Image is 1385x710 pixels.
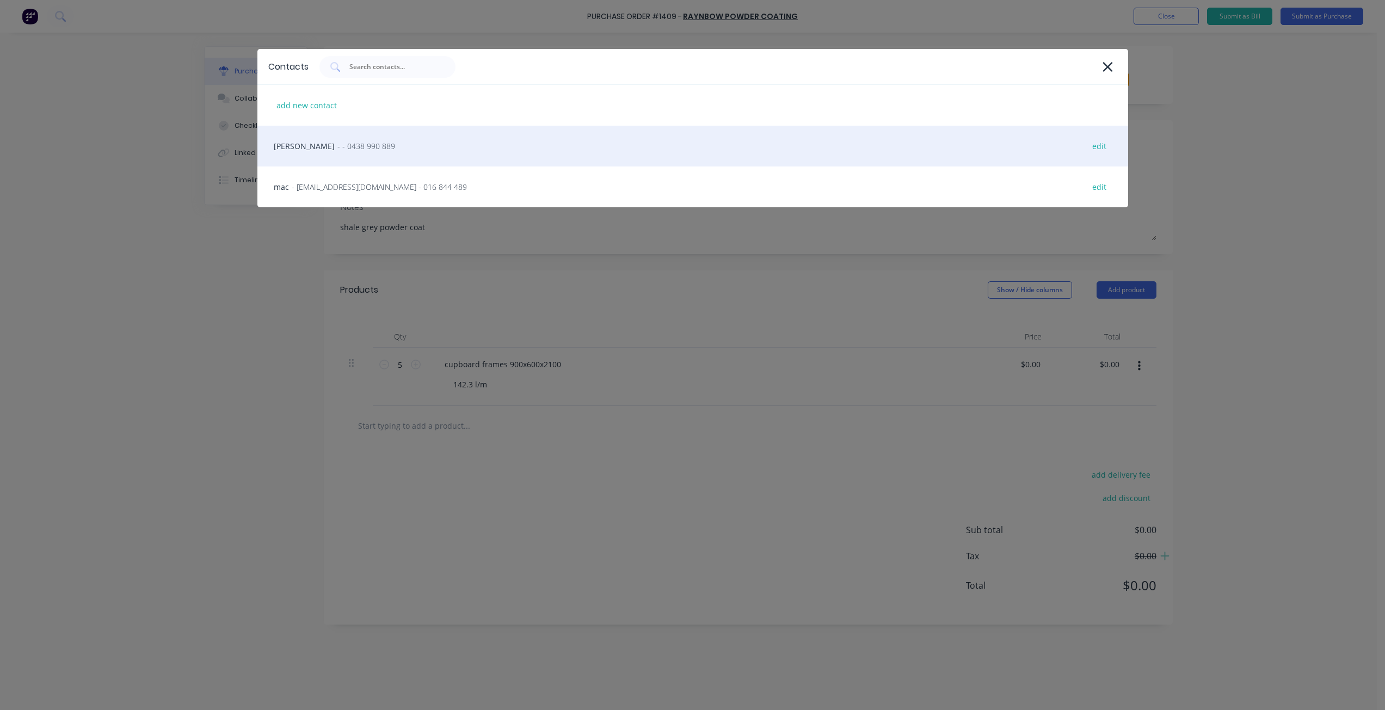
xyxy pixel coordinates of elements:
div: add new contact [271,97,342,114]
div: edit [1087,138,1112,155]
span: - [EMAIL_ADDRESS][DOMAIN_NAME] - 016 844 489 [292,181,467,193]
div: Contacts [268,60,309,73]
input: Search contacts... [348,61,439,72]
div: mac [257,166,1128,207]
div: [PERSON_NAME] [257,126,1128,166]
span: - - 0438 990 889 [337,140,395,152]
div: edit [1087,178,1112,195]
